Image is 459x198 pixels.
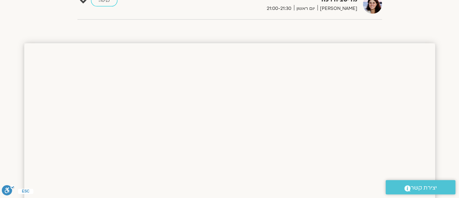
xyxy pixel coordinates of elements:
[264,5,294,12] span: 21:00-21:30
[317,5,357,12] span: [PERSON_NAME]
[294,5,317,12] span: יום ראשון
[411,183,437,193] span: יצירת קשר
[386,180,455,194] a: יצירת קשר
